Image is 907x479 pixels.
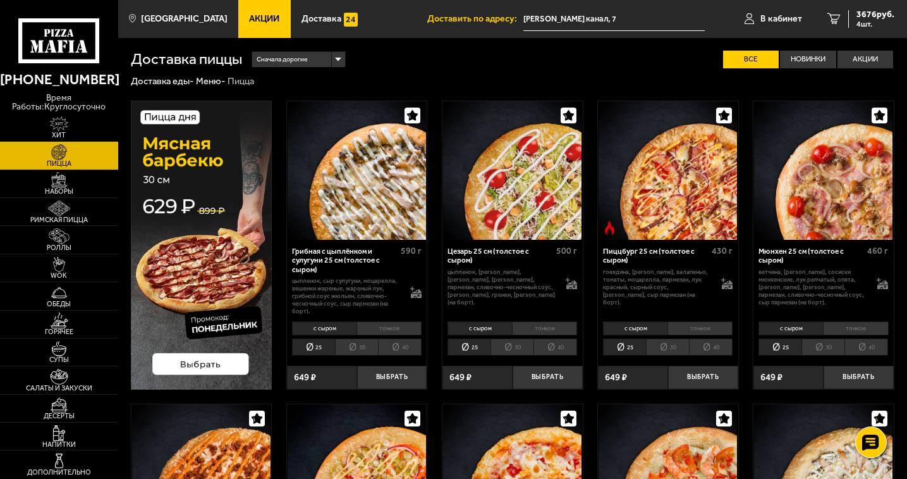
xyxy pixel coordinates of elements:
[287,101,427,240] a: Грибная с цыплёнком и сулугуни 25 см (толстое с сыром)
[292,247,398,274] div: Грибная с цыплёнком и сулугуни 25 см (толстое с сыром)
[449,373,472,382] span: 649 ₽
[294,373,316,382] span: 649 ₽
[603,339,646,356] li: 25
[301,15,341,23] span: Доставка
[603,247,709,265] div: Пиццбург 25 см (толстое с сыром)
[523,8,705,31] span: Россия, Санкт-Петербург, Введенский канал, 7
[344,13,358,27] img: 15daf4d41897b9f0e9f617042186c801.svg
[356,321,422,335] li: тонкое
[689,339,733,356] li: 40
[442,101,583,240] a: Цезарь 25 см (толстое с сыром)
[288,101,426,240] img: Грибная с цыплёнком и сулугуни 25 см (толстое с сыром)
[357,366,427,389] button: Выбрать
[335,339,378,356] li: 30
[760,373,782,382] span: 649 ₽
[602,221,616,235] img: Острое блюдо
[228,75,254,87] div: Пицца
[758,268,867,306] p: ветчина, [PERSON_NAME], сосиски мюнхенские, лук репчатый, опята, [PERSON_NAME], [PERSON_NAME], па...
[780,51,836,68] label: Новинки
[603,321,667,335] li: с сыром
[443,101,581,240] img: Цезарь 25 см (толстое с сыром)
[603,268,712,306] p: говядина, [PERSON_NAME], халапеньо, томаты, моцарелла, пармезан, лук красный, сырный соус, [PERSO...
[427,15,523,23] span: Доставить по адресу:
[131,52,242,67] h1: Доставка пиццы
[447,321,512,335] li: с сыром
[292,339,335,356] li: 25
[758,247,864,265] div: Мюнхен 25 см (толстое с сыром)
[837,51,893,68] label: Акции
[668,366,738,389] button: Выбрать
[646,339,689,356] li: 30
[758,321,823,335] li: с сыром
[131,75,194,87] a: Доставка еды-
[533,339,577,356] li: 40
[723,51,779,68] label: Все
[447,339,490,356] li: 25
[856,10,894,19] span: 3676 руб.
[292,277,401,315] p: цыпленок, сыр сулугуни, моцарелла, вешенки жареные, жареный лук, грибной соус Жюльен, сливочно-че...
[292,321,356,335] li: с сыром
[490,339,533,356] li: 30
[823,321,888,335] li: тонкое
[605,373,627,382] span: 649 ₽
[844,339,888,356] li: 40
[667,321,733,335] li: тонкое
[257,51,308,68] span: Сначала дорогие
[447,268,556,306] p: цыпленок, [PERSON_NAME], [PERSON_NAME], [PERSON_NAME], пармезан, сливочно-чесночный соус, [PERSON...
[512,321,577,335] li: тонкое
[513,366,583,389] button: Выбрать
[754,101,892,240] img: Мюнхен 25 см (толстое с сыром)
[599,101,737,240] img: Пиццбург 25 см (толстое с сыром)
[801,339,844,356] li: 30
[556,246,577,256] span: 500 г
[758,339,801,356] li: 25
[760,15,802,23] span: В кабинет
[867,246,888,256] span: 460 г
[401,246,422,256] span: 590 г
[856,20,894,28] span: 4 шт.
[141,15,228,23] span: [GEOGRAPHIC_DATA]
[523,8,705,31] input: Ваш адрес доставки
[447,247,553,265] div: Цезарь 25 см (толстое с сыром)
[378,339,422,356] li: 40
[824,366,894,389] button: Выбрать
[753,101,894,240] a: Мюнхен 25 см (толстое с сыром)
[598,101,738,240] a: Острое блюдоПиццбург 25 см (толстое с сыром)
[196,75,226,87] a: Меню-
[249,15,279,23] span: Акции
[712,246,733,256] span: 430 г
